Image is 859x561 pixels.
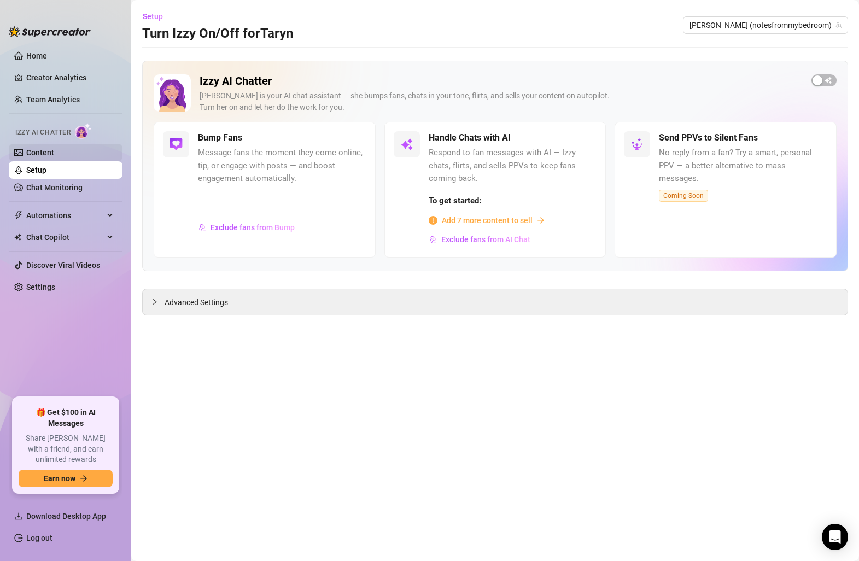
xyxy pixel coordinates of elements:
button: Exclude fans from Bump [198,219,295,236]
span: download [14,512,23,521]
a: Settings [26,283,55,291]
a: Chat Monitoring [26,183,83,192]
span: Exclude fans from AI Chat [441,235,530,244]
span: 🎁 Get $100 in AI Messages [19,407,113,429]
span: Setup [143,12,163,21]
div: [PERSON_NAME] is your AI chat assistant — she bumps fans, chats in your tone, flirts, and sells y... [200,90,803,113]
img: Chat Copilot [14,233,21,241]
span: Automations [26,207,104,224]
img: AI Chatter [75,123,92,139]
a: Team Analytics [26,95,80,104]
div: Open Intercom Messenger [822,524,848,550]
span: Respond to fan messages with AI — Izzy chats, flirts, and sells PPVs to keep fans coming back. [429,147,597,185]
span: collapsed [151,299,158,305]
img: svg%3e [630,138,644,151]
span: arrow-right [537,217,545,224]
button: Exclude fans from AI Chat [429,231,531,248]
h3: Turn Izzy On/Off for Taryn [142,25,293,43]
span: Chat Copilot [26,229,104,246]
img: svg%3e [170,138,183,151]
a: Content [26,148,54,157]
a: Discover Viral Videos [26,261,100,270]
a: Home [26,51,47,60]
span: Advanced Settings [165,296,228,308]
button: Earn nowarrow-right [19,470,113,487]
a: Log out [26,534,52,542]
a: Setup [26,166,46,174]
span: Share [PERSON_NAME] with a friend, and earn unlimited rewards [19,433,113,465]
a: Creator Analytics [26,69,114,86]
span: Download Desktop App [26,512,106,521]
h5: Bump Fans [198,131,242,144]
h5: Handle Chats with AI [429,131,511,144]
span: Exclude fans from Bump [211,223,295,232]
img: svg%3e [400,138,413,151]
span: team [835,22,842,28]
span: Coming Soon [659,190,708,202]
button: Setup [142,8,172,25]
img: logo-BBDzfeDw.svg [9,26,91,37]
strong: To get started: [429,196,481,206]
img: Izzy AI Chatter [154,74,191,112]
span: Taryn (notesfrommybedroom) [689,17,842,33]
div: collapsed [151,296,165,308]
span: Izzy AI Chatter [15,127,71,138]
img: svg%3e [198,224,206,231]
span: Add 7 more content to sell [442,214,533,226]
span: arrow-right [80,475,87,482]
h2: Izzy AI Chatter [200,74,803,88]
span: thunderbolt [14,211,23,220]
img: svg%3e [429,236,437,243]
span: Earn now [44,474,75,483]
span: No reply from a fan? Try a smart, personal PPV — a better alternative to mass messages. [659,147,827,185]
h5: Send PPVs to Silent Fans [659,131,758,144]
span: Message fans the moment they come online, tip, or engage with posts — and boost engagement automa... [198,147,366,185]
span: info-circle [429,216,437,225]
